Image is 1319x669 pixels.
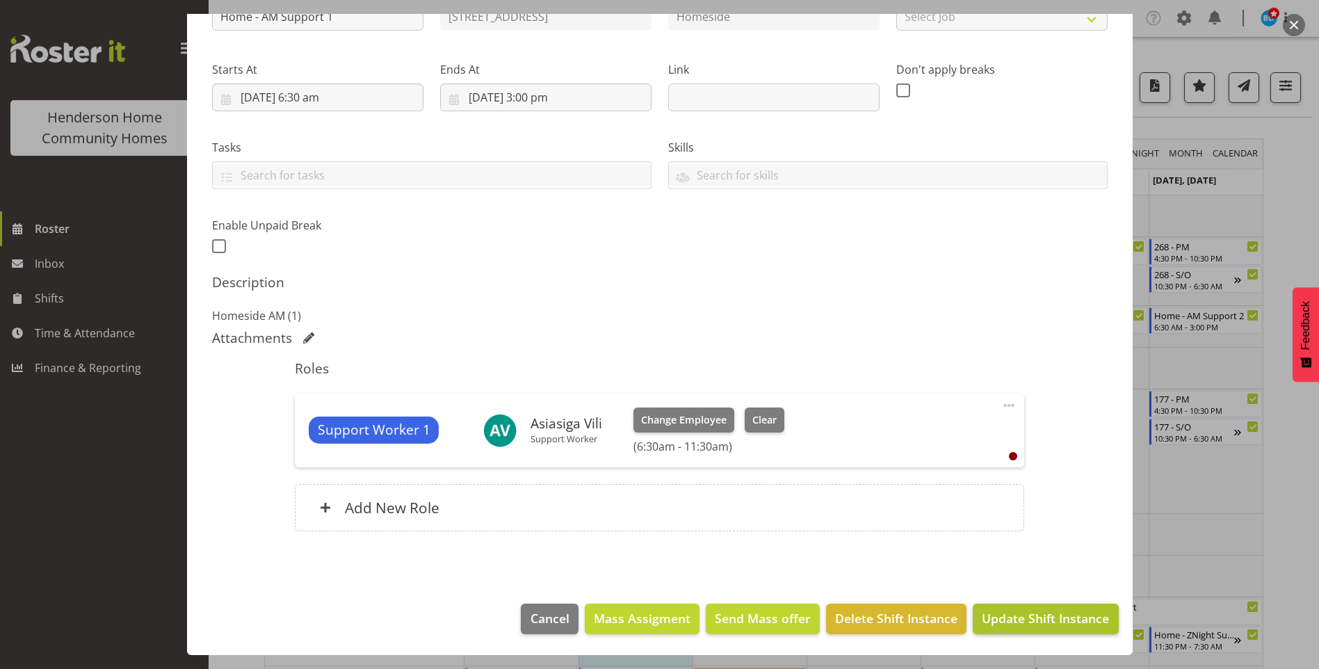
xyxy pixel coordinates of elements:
[1300,301,1312,350] span: Feedback
[521,604,578,634] button: Cancel
[212,61,423,78] label: Starts At
[531,433,602,444] p: Support Worker
[440,83,652,111] input: Click to select...
[531,609,569,627] span: Cancel
[212,139,652,156] label: Tasks
[295,360,1024,377] h5: Roles
[669,164,1107,186] input: Search for skills
[633,440,784,453] h6: (6:30am - 11:30am)
[1293,287,1319,382] button: Feedback - Show survey
[835,609,957,627] span: Delete Shift Instance
[440,61,652,78] label: Ends At
[641,412,727,428] span: Change Employee
[1009,452,1017,460] div: User is clocked out
[752,412,777,428] span: Clear
[826,604,966,634] button: Delete Shift Instance
[668,139,1108,156] label: Skills
[973,604,1118,634] button: Update Shift Instance
[212,83,423,111] input: Click to select...
[212,274,1108,291] h5: Description
[706,604,820,634] button: Send Mass offer
[212,307,1108,324] p: Homeside AM (1)
[585,604,699,634] button: Mass Assigment
[212,3,423,31] input: Shift Instance Name
[531,416,602,431] h6: Asiasiga Vili
[982,609,1109,627] span: Update Shift Instance
[318,420,430,440] span: Support Worker 1
[213,164,651,186] input: Search for tasks
[715,609,811,627] span: Send Mass offer
[594,609,690,627] span: Mass Assigment
[896,61,1108,78] label: Don't apply breaks
[212,330,292,346] h5: Attachments
[633,408,734,433] button: Change Employee
[483,414,517,447] img: asiasiga-vili8528.jpg
[345,499,439,517] h6: Add New Role
[212,217,423,234] label: Enable Unpaid Break
[745,408,784,433] button: Clear
[668,61,880,78] label: Link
